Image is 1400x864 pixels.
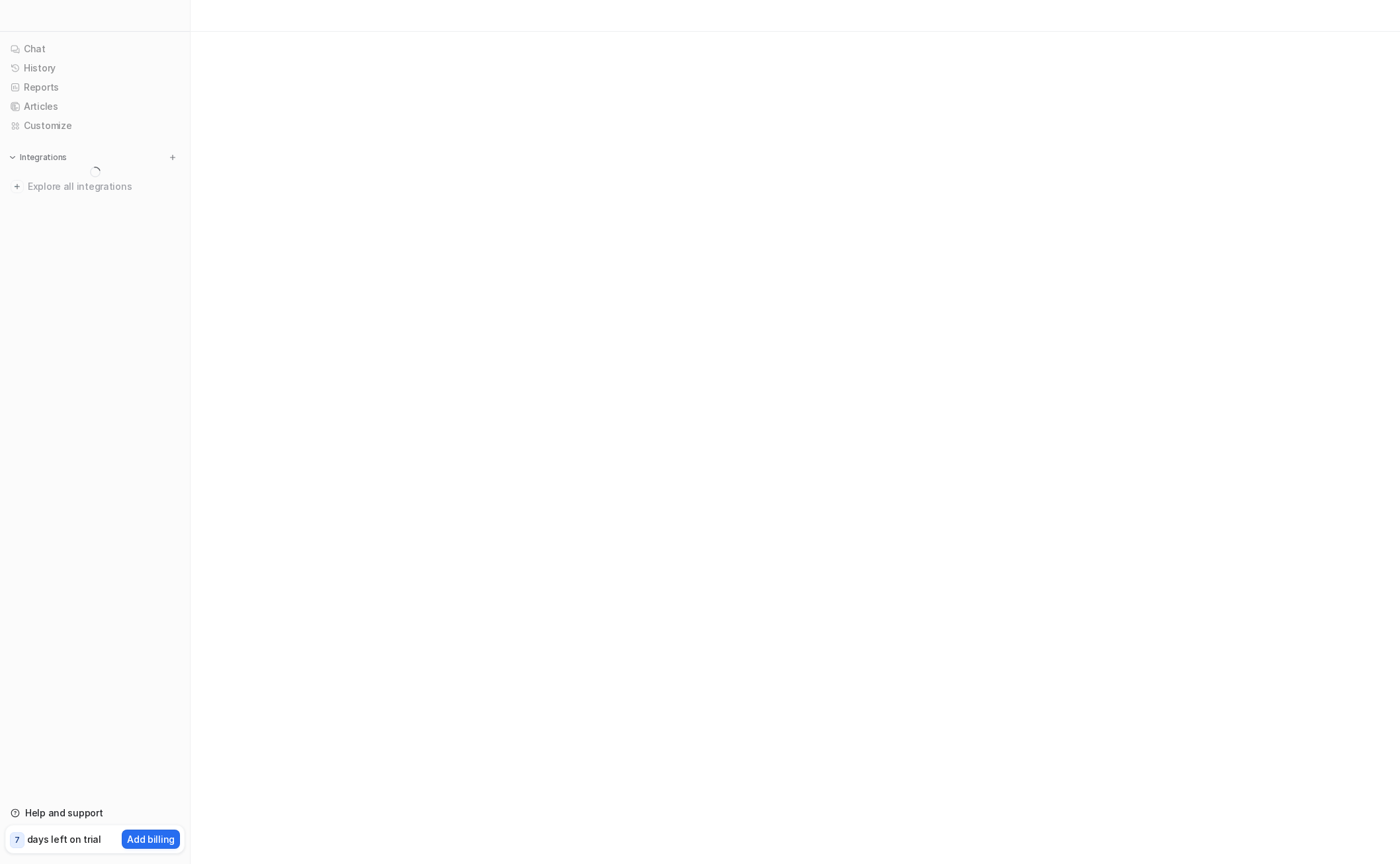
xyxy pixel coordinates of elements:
[5,97,185,116] a: Articles
[15,834,20,846] p: 7
[20,152,67,163] p: Integrations
[168,153,177,162] img: menu_add.svg
[28,176,179,197] span: Explore all integrations
[27,832,101,846] p: days left on trial
[5,40,185,58] a: Chat
[5,78,185,97] a: Reports
[5,59,185,77] a: History
[5,177,185,196] a: Explore all integrations
[122,830,180,849] button: Add billing
[8,153,17,162] img: expand menu
[5,116,185,135] a: Customize
[11,180,24,193] img: explore all integrations
[5,151,71,164] button: Integrations
[127,832,175,846] p: Add billing
[5,804,185,822] a: Help and support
